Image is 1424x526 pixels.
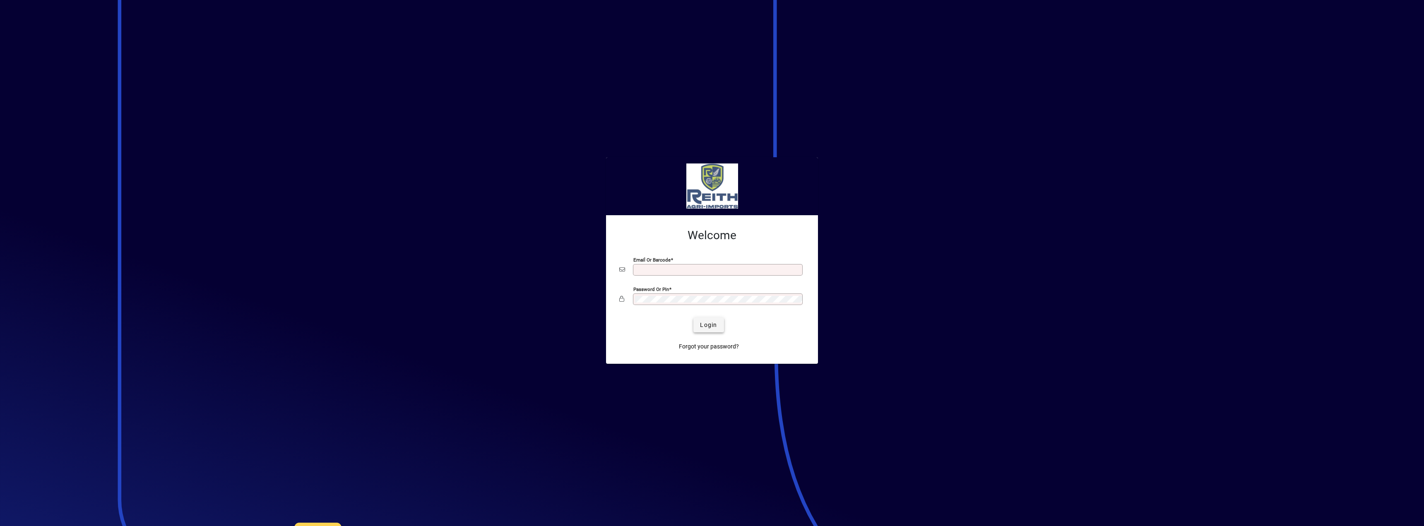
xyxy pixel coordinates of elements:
h2: Welcome [619,228,805,243]
span: Login [700,321,717,329]
button: Login [693,317,724,332]
a: Forgot your password? [676,339,742,354]
mat-label: Email or Barcode [633,257,671,263]
mat-label: Password or Pin [633,286,669,292]
span: Forgot your password? [679,342,739,351]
